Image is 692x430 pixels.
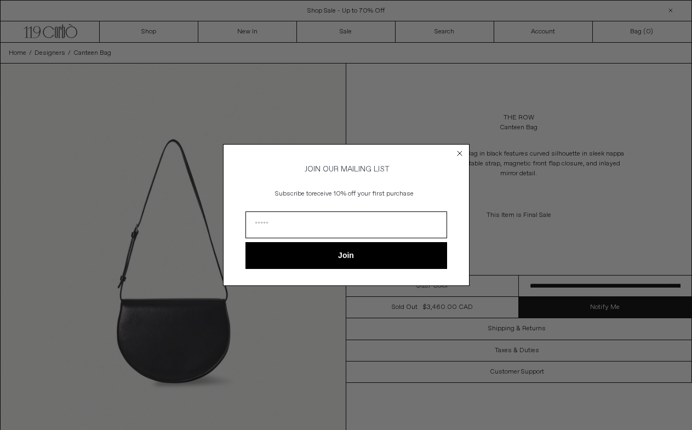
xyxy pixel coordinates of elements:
[245,242,447,269] button: Join
[245,211,447,238] input: Email
[303,164,390,174] span: JOIN OUR MAILING LIST
[312,190,414,198] span: receive 10% off your first purchase
[454,148,465,159] button: Close dialog
[275,190,312,198] span: Subscribe to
